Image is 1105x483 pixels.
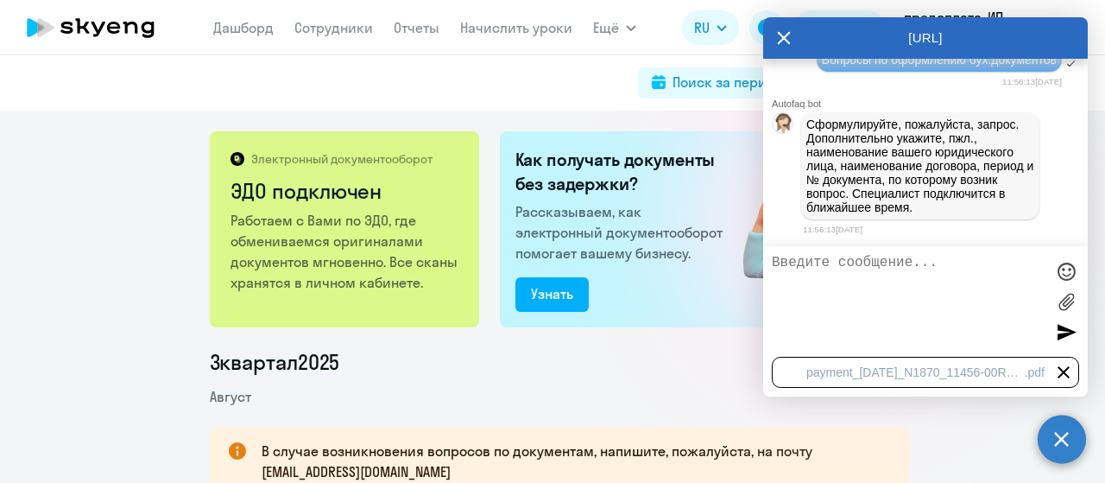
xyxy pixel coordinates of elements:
[772,357,1079,388] div: payment_2025-08-15_N1870_11456-00RUR_outgoing.pdf
[806,118,1037,214] span: Сформулируйте, пожалуйста, запрос. Дополнительно укажите, пжл., наименование вашего юридического ...
[262,441,878,482] p: В случае возникновения вопросов по документам, напишите, пожалуйста, на почту [EMAIL_ADDRESS][DOM...
[593,17,619,38] span: Ещё
[213,19,274,36] a: Дашборд
[772,99,1088,109] div: Autofaq bot
[1002,77,1062,86] time: 11:56:13[DATE]
[210,388,251,405] span: Август
[773,113,794,138] img: bot avatar
[1025,365,1045,379] div: .pdf
[210,348,909,376] li: 3 квартал 2025
[515,148,729,196] h2: Как получать документы без задержки?
[515,201,729,264] p: Рассказываем, как электронный документооборот помогает вашему бизнесу.
[904,7,1064,48] p: предоплата, ИП [PERSON_NAME]
[251,151,433,167] p: Электронный документооборот
[593,10,636,45] button: Ещё
[694,17,710,38] span: RU
[1053,289,1079,315] label: Лимит 10 файлов
[515,277,589,312] button: Узнать
[230,177,461,205] h2: ЭДО подключен
[230,210,461,293] p: Работаем с Вами по ЭДО, где обмениваемся оригиналами документов мгновенно. Все сканы хранятся в л...
[638,67,797,99] button: Поиск за период
[822,53,1057,67] span: Вопросы по оформлению бух.документов
[895,7,1090,48] button: предоплата, ИП [PERSON_NAME]
[803,225,862,234] time: 11:56:13[DATE]
[672,72,783,92] div: Поиск за период
[682,10,739,45] button: RU
[460,19,572,36] a: Начислить уроки
[394,19,439,36] a: Отчеты
[294,19,373,36] a: Сотрудники
[531,283,573,304] div: Узнать
[794,10,885,45] button: Балансbalance
[806,365,1025,379] div: payment_[DATE]_N1870_11456-00RUR_outgoing
[715,131,909,327] img: connected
